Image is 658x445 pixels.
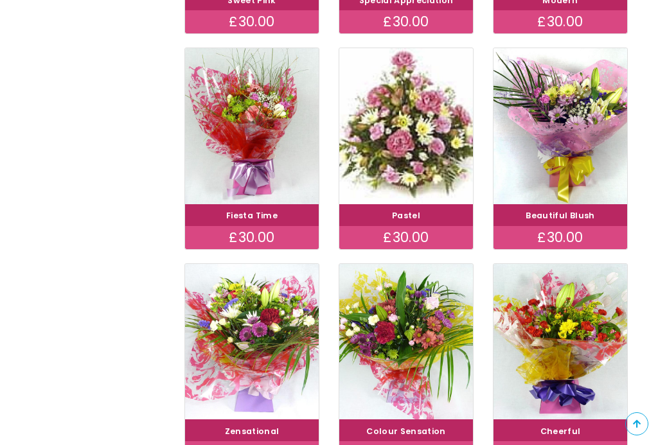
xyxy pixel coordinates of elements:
img: Fiesta Time [185,48,319,204]
div: £30.00 [339,226,473,249]
a: Colour Sensation [366,426,446,437]
div: £30.00 [185,226,319,249]
a: Pastel [392,210,420,221]
a: Fiesta Time [226,210,278,221]
img: Zensational [185,264,319,420]
div: £30.00 [339,10,473,33]
div: £30.00 [185,10,319,33]
img: Pastel [339,48,473,204]
a: Cheerful [540,426,581,437]
a: Beautiful Blush [526,210,594,221]
img: Beautiful Blush [493,48,627,204]
div: £30.00 [493,10,627,33]
img: Colour Sensation [339,264,473,420]
div: £30.00 [493,226,627,249]
a: Zensational [225,426,280,437]
img: Cheerful [493,264,627,420]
